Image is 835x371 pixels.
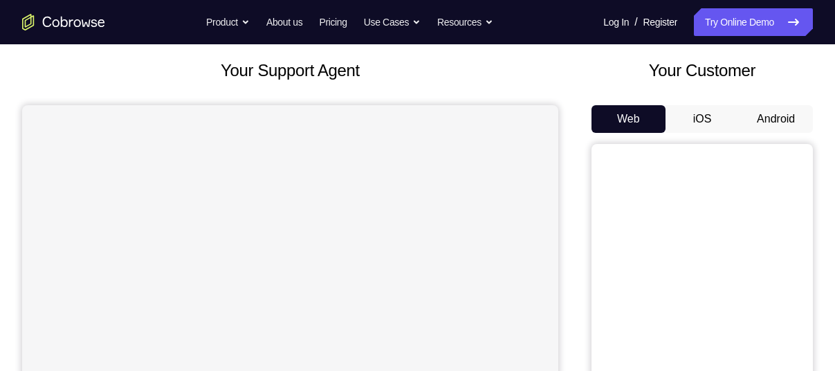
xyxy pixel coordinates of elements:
a: Try Online Demo [694,8,813,36]
button: Web [591,105,666,133]
a: Register [643,8,677,36]
h2: Your Customer [591,58,813,83]
button: Android [739,105,813,133]
button: Use Cases [364,8,421,36]
a: Pricing [319,8,347,36]
button: Product [206,8,250,36]
button: iOS [666,105,740,133]
a: Log In [603,8,629,36]
span: / [634,14,637,30]
a: Go to the home page [22,14,105,30]
h2: Your Support Agent [22,58,558,83]
button: Resources [437,8,493,36]
a: About us [266,8,302,36]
